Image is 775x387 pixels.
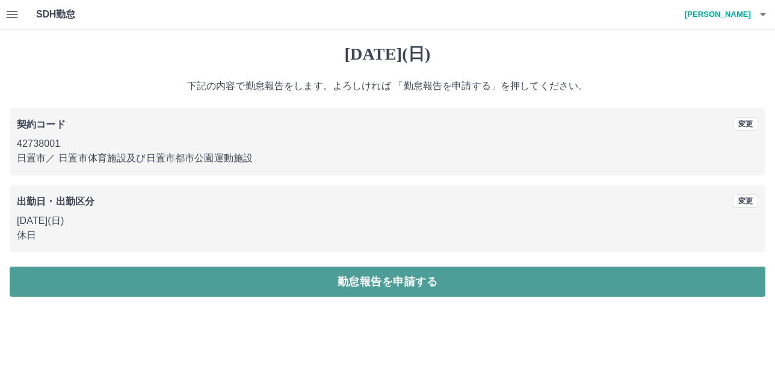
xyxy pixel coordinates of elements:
[10,79,765,93] p: 下記の内容で勤怠報告をします。よろしければ 「勤怠報告を申請する」を押してください。
[17,137,758,151] p: 42738001
[17,151,758,166] p: 日置市 ／ 日置市体育施設及び日置市都市公園運動施設
[17,196,94,206] b: 出勤日・出勤区分
[17,228,758,243] p: 休日
[733,194,758,208] button: 変更
[17,119,66,129] b: 契約コード
[10,44,765,64] h1: [DATE](日)
[733,117,758,131] button: 変更
[10,267,765,297] button: 勤怠報告を申請する
[17,214,758,228] p: [DATE](日)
